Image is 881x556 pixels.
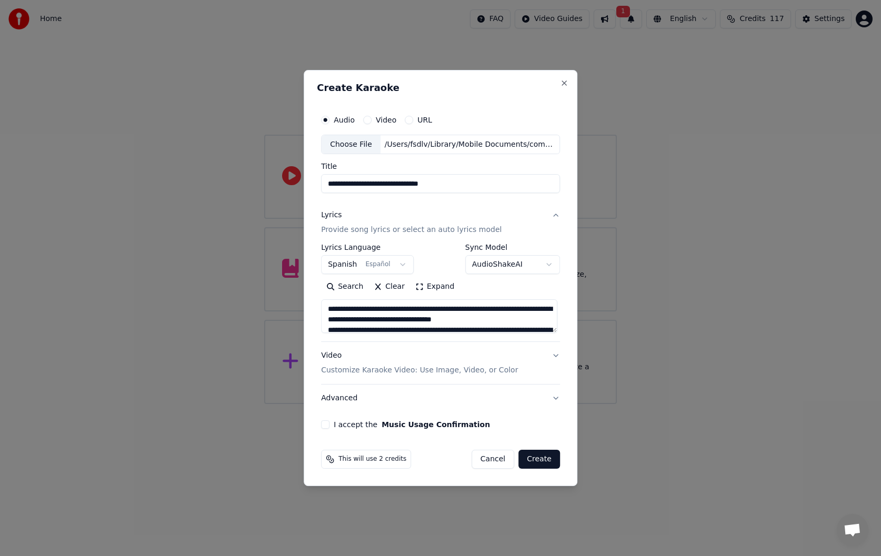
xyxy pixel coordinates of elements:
[472,450,514,469] button: Cancel
[417,116,432,124] label: URL
[321,244,414,251] label: Lyrics Language
[410,279,459,296] button: Expand
[518,450,560,469] button: Create
[382,421,490,428] button: I accept the
[321,351,518,376] div: Video
[317,83,564,93] h2: Create Karaoke
[321,365,518,376] p: Customize Karaoke Video: Use Image, Video, or Color
[321,342,560,385] button: VideoCustomize Karaoke Video: Use Image, Video, or Color
[322,135,381,154] div: Choose File
[321,202,560,244] button: LyricsProvide song lyrics or select an auto lyrics model
[321,385,560,412] button: Advanced
[338,455,406,463] span: This will use 2 credits
[376,116,396,124] label: Video
[321,210,342,221] div: Lyrics
[321,225,502,236] p: Provide song lyrics or select an auto lyrics model
[321,163,560,170] label: Title
[465,244,560,251] label: Sync Model
[321,279,368,296] button: Search
[368,279,410,296] button: Clear
[334,116,355,124] label: Audio
[381,139,559,150] div: /Users/fsdlv/Library/Mobile Documents/com~apple~CloudDocs/Sounds/LHDM Edits/Un Amor Asi.m4a
[321,244,560,342] div: LyricsProvide song lyrics or select an auto lyrics model
[334,421,490,428] label: I accept the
